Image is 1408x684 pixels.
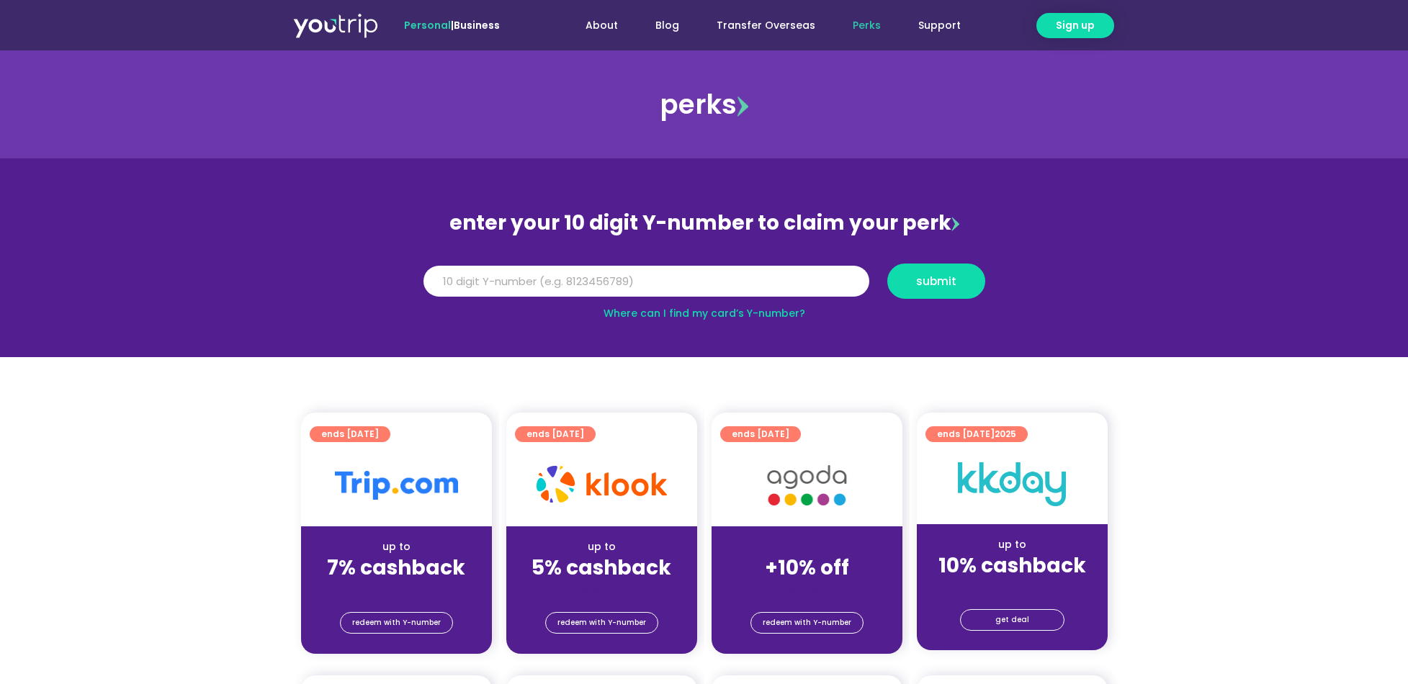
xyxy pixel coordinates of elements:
nav: Menu [539,12,979,39]
span: 2025 [995,428,1016,440]
span: up to [794,539,820,554]
a: Business [454,18,500,32]
button: submit [887,264,985,299]
span: redeem with Y-number [352,613,441,633]
a: ends [DATE]2025 [925,426,1028,442]
span: ends [DATE] [321,426,379,442]
strong: 5% cashback [532,554,671,582]
span: redeem with Y-number [763,613,851,633]
span: ends [DATE] [526,426,584,442]
a: get deal [960,609,1064,631]
div: (for stays only) [928,579,1096,594]
div: (for stays only) [723,581,891,596]
a: Transfer Overseas [698,12,834,39]
span: Personal [404,18,451,32]
span: | [404,18,500,32]
a: Where can I find my card’s Y-number? [604,306,805,320]
a: Sign up [1036,13,1114,38]
span: ends [DATE] [732,426,789,442]
a: ends [DATE] [720,426,801,442]
a: Perks [834,12,900,39]
div: up to [313,539,480,554]
div: (for stays only) [313,581,480,596]
a: ends [DATE] [515,426,596,442]
a: ends [DATE] [310,426,390,442]
a: Blog [637,12,698,39]
a: About [567,12,637,39]
a: redeem with Y-number [750,612,864,634]
input: 10 digit Y-number (e.g. 8123456789) [423,266,869,297]
span: redeem with Y-number [557,613,646,633]
span: Sign up [1056,18,1095,33]
strong: 7% cashback [327,554,465,582]
span: ends [DATE] [937,426,1016,442]
strong: 10% cashback [938,552,1086,580]
strong: +10% off [765,554,849,582]
a: redeem with Y-number [545,612,658,634]
div: (for stays only) [518,581,686,596]
a: Support [900,12,979,39]
a: redeem with Y-number [340,612,453,634]
div: up to [518,539,686,554]
span: submit [916,276,956,287]
span: get deal [995,610,1029,630]
form: Y Number [423,264,985,310]
div: enter your 10 digit Y-number to claim your perk [416,204,992,242]
div: up to [928,537,1096,552]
